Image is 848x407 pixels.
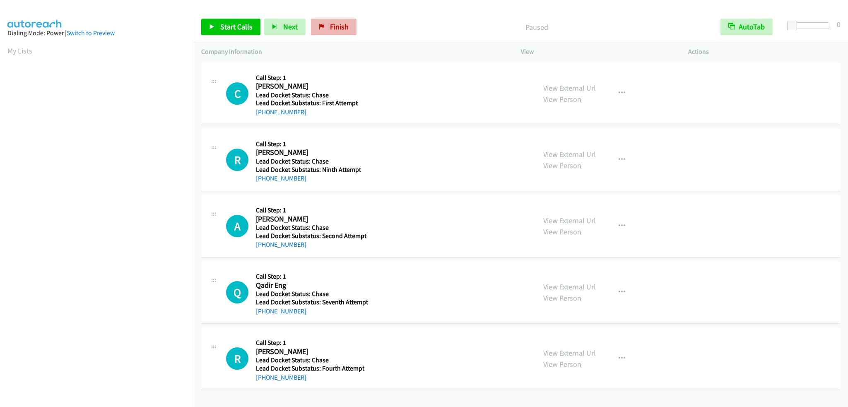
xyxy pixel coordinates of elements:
[226,82,248,105] h1: C
[256,307,306,315] a: [PHONE_NUMBER]
[256,347,366,356] h2: [PERSON_NAME]
[256,157,366,166] h5: Lead Docket Status: Chase
[256,356,366,364] h5: Lead Docket Status: Chase
[837,19,841,30] div: 0
[256,140,366,148] h5: Call Step: 1
[256,99,366,107] h5: Lead Docket Substatus: First Attempt
[226,215,248,237] h1: A
[256,82,366,91] h2: [PERSON_NAME]
[791,22,829,29] div: Delay between calls (in seconds)
[67,29,115,37] a: Switch to Preview
[226,149,248,171] div: The call is yet to be attempted
[256,148,366,157] h2: [PERSON_NAME]
[256,108,306,116] a: [PHONE_NUMBER]
[226,347,248,370] div: The call is yet to be attempted
[256,364,366,373] h5: Lead Docket Substatus: Fourth Attempt
[256,224,366,232] h5: Lead Docket Status: Chase
[256,214,366,224] h2: [PERSON_NAME]
[226,215,248,237] div: The call is yet to be attempted
[226,281,248,303] h1: Q
[330,22,349,31] span: Finish
[201,47,506,57] p: Company Information
[543,216,596,225] a: View External Url
[256,272,368,281] h5: Call Step: 1
[720,19,773,35] button: AutoTab
[543,149,596,159] a: View External Url
[256,290,368,298] h5: Lead Docket Status: Chase
[201,19,260,35] a: Start Calls
[256,339,366,347] h5: Call Step: 1
[256,232,366,240] h5: Lead Docket Substatus: Second Attempt
[368,22,706,33] p: Paused
[543,293,581,303] a: View Person
[256,241,306,248] a: [PHONE_NUMBER]
[543,83,596,93] a: View External Url
[311,19,357,35] a: Finish
[220,22,253,31] span: Start Calls
[226,347,248,370] h1: R
[256,174,306,182] a: [PHONE_NUMBER]
[543,348,596,358] a: View External Url
[256,91,366,99] h5: Lead Docket Status: Chase
[256,206,366,214] h5: Call Step: 1
[7,28,186,38] div: Dialing Mode: Power |
[521,47,673,57] p: View
[264,19,306,35] button: Next
[256,373,306,381] a: [PHONE_NUMBER]
[256,166,366,174] h5: Lead Docket Substatus: Ninth Attempt
[226,82,248,105] div: The call is yet to be attempted
[543,282,596,291] a: View External Url
[543,359,581,369] a: View Person
[688,47,841,57] p: Actions
[543,94,581,104] a: View Person
[543,161,581,170] a: View Person
[7,46,32,55] a: My Lists
[256,281,366,290] h2: Qadir Eng
[543,227,581,236] a: View Person
[256,74,366,82] h5: Call Step: 1
[283,22,298,31] span: Next
[226,149,248,171] h1: R
[256,298,368,306] h5: Lead Docket Substatus: Seventh Attempt
[226,281,248,303] div: The call is yet to be attempted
